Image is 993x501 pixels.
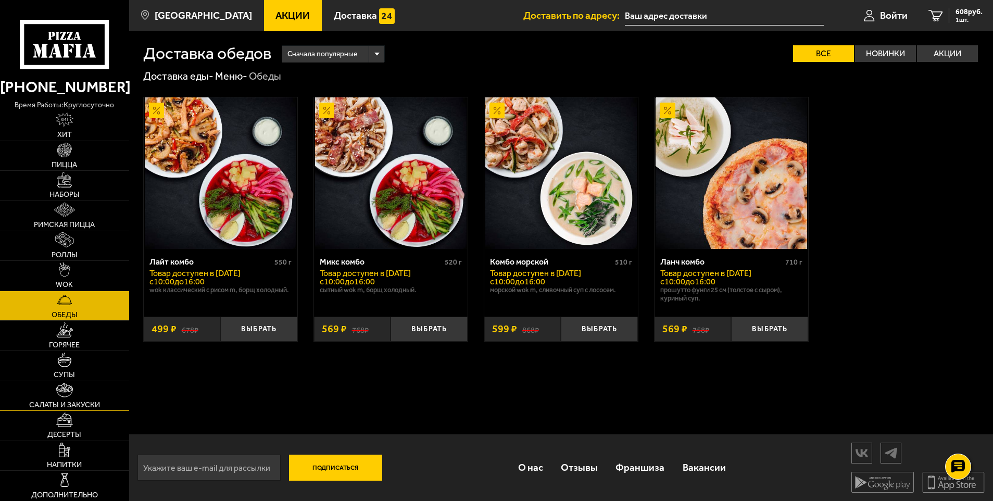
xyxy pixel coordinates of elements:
[490,268,549,278] span: Товар доступен
[880,10,908,20] span: Войти
[352,324,369,334] s: 768 ₽
[144,97,297,249] a: АкционныйЛайт комбо
[52,252,78,259] span: Роллы
[57,131,72,139] span: Хит
[49,191,80,198] span: Наборы
[655,97,808,249] a: АкционныйЛанч комбо
[143,70,213,82] a: Доставка еды-
[29,402,100,409] span: Салаты и закуски
[509,451,552,485] a: О нас
[615,258,632,267] span: 510 г
[149,257,272,267] div: Лайт комбо
[182,324,198,334] s: 678 ₽
[490,286,632,294] p: Морской Wok M, Сливочный суп с лососем.
[660,268,719,278] span: Товар доступен
[220,317,297,342] button: Выбрать
[674,451,735,485] a: Вакансии
[155,10,252,20] span: [GEOGRAPHIC_DATA]
[320,268,379,278] span: Товар доступен
[523,10,625,20] span: Доставить по адресу:
[149,103,165,118] img: Акционный
[52,161,77,169] span: Пицца
[445,258,462,267] span: 520 г
[287,44,357,64] span: Сначала популярные
[625,6,823,26] input: Ваш адрес доставки
[31,492,98,499] span: Дополнительно
[275,10,310,20] span: Акции
[660,286,802,303] p: Прошутто Фунги 25 см (толстое с сыром), Куриный суп.
[54,371,75,379] span: Супы
[881,444,901,462] img: tg
[485,97,637,249] img: Комбо морской
[656,97,807,249] img: Ланч комбо
[322,324,347,334] span: 569 ₽
[522,324,539,334] s: 868 ₽
[492,324,517,334] span: 599 ₽
[490,257,612,267] div: Комбо морской
[693,324,709,334] s: 758 ₽
[793,45,854,62] label: Все
[489,103,505,118] img: Акционный
[662,324,687,334] span: 569 ₽
[56,281,73,289] span: WOK
[852,444,872,462] img: vk
[855,45,916,62] label: Новинки
[607,451,673,485] a: Франшиза
[956,17,983,23] span: 1 шт.
[320,277,375,286] span: c 10:00 до 16:00
[956,8,983,16] span: 608 руб.
[274,258,292,267] span: 550 г
[149,277,205,286] span: c 10:00 до 16:00
[731,317,808,342] button: Выбрать
[315,97,467,249] img: Микс комбо
[137,455,281,481] input: Укажите ваш e-mail для рассылки
[552,451,607,485] a: Отзывы
[208,268,241,278] span: в [DATE]
[785,258,802,267] span: 710 г
[47,461,82,469] span: Напитки
[143,45,271,62] h1: Доставка обедов
[660,103,675,118] img: Акционный
[561,317,638,342] button: Выбрать
[320,257,442,267] div: Микс комбо
[319,103,335,118] img: Акционный
[660,277,715,286] span: c 10:00 до 16:00
[719,268,751,278] span: в [DATE]
[314,97,468,249] a: АкционныйМикс комбо
[47,431,81,439] span: Десерты
[660,257,783,267] div: Ланч комбо
[52,311,78,319] span: Обеды
[379,8,395,24] img: 15daf4d41897b9f0e9f617042186c801.svg
[49,342,80,349] span: Горячее
[334,10,377,20] span: Доставка
[152,324,177,334] span: 499 ₽
[549,268,581,278] span: в [DATE]
[484,97,638,249] a: АкционныйКомбо морской
[490,277,545,286] span: c 10:00 до 16:00
[379,268,411,278] span: в [DATE]
[149,286,292,294] p: Wok классический с рисом M, Борщ холодный.
[34,221,95,229] span: Римская пицца
[249,70,281,83] div: Обеды
[289,455,382,481] button: Подписаться
[145,97,296,249] img: Лайт комбо
[917,45,978,62] label: Акции
[149,268,208,278] span: Товар доступен
[320,286,462,294] p: Сытный Wok M, Борщ холодный.
[391,317,468,342] button: Выбрать
[215,70,247,82] a: Меню-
